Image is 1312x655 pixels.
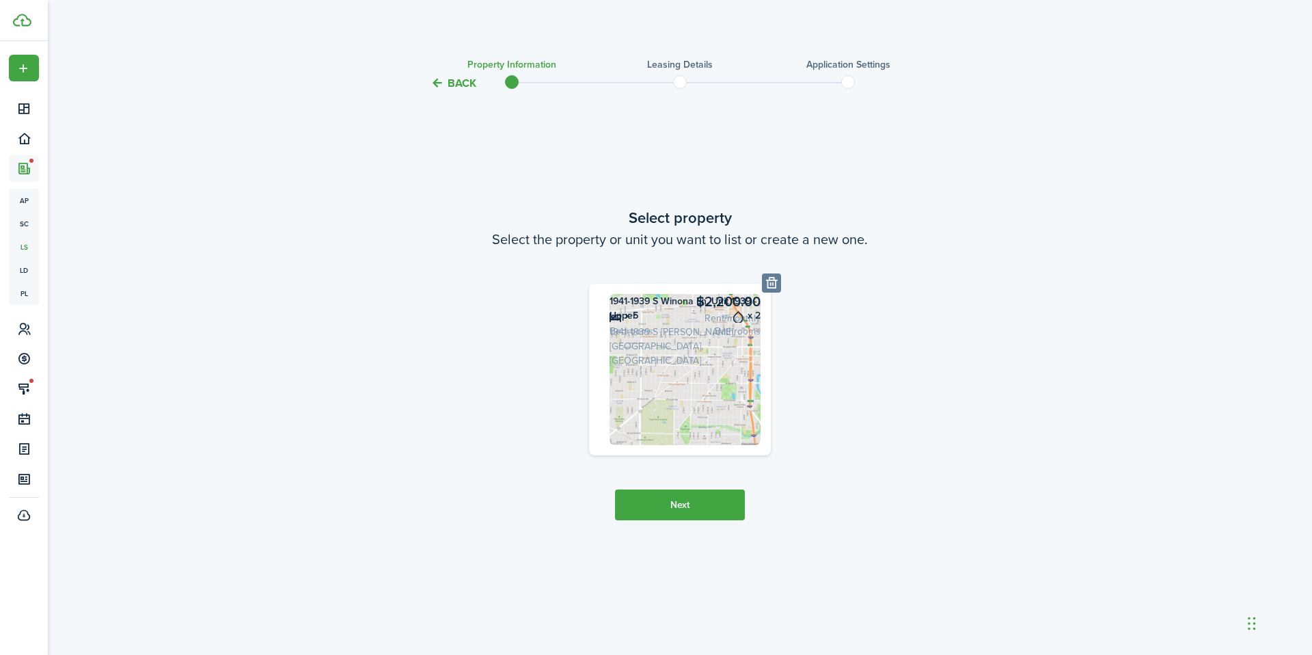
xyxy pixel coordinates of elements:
[610,294,761,323] card-listing-title: 1941-1939 S Winona Ln, Unit 1939 - Upper
[393,229,967,250] wizard-step-header-description: Select the property or unit you want to list or create a new one.
[467,57,556,72] h3: Property information
[610,308,761,323] card-listing-title: x 5
[393,206,967,229] wizard-step-header-title: Select property
[9,55,39,81] button: Open menu
[610,324,761,338] card-listing-description: Bathrooms
[806,57,890,72] h3: Application settings
[9,282,39,305] a: pl
[13,14,31,27] img: TenantCloud
[1248,603,1256,644] div: Drag
[430,76,476,90] button: Back
[9,235,39,258] a: ls
[615,490,745,520] button: Next
[9,258,39,282] a: ld
[647,57,713,72] h3: Leasing details
[762,273,781,293] button: Delete
[610,308,761,323] card-listing-title: x 2
[9,212,39,235] a: sc
[1078,507,1312,655] iframe: Chat Widget
[9,189,39,212] a: ap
